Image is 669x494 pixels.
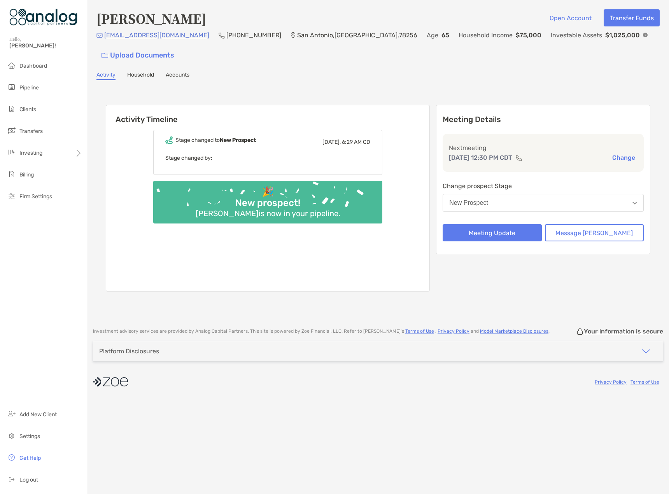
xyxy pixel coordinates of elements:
[19,106,36,113] span: Clients
[516,30,541,40] p: $75,000
[630,379,659,385] a: Terms of Use
[480,328,548,334] a: Model Marketplace Disclosures
[226,30,281,40] p: [PHONE_NUMBER]
[441,30,449,40] p: 65
[405,328,434,334] a: Terms of Use
[7,409,16,419] img: add_new_client icon
[641,347,651,356] img: icon arrow
[449,153,512,162] p: [DATE] 12:30 PM CDT
[9,3,77,31] img: Zoe Logo
[322,139,341,145] span: [DATE],
[543,9,597,26] button: Open Account
[449,143,637,153] p: Next meeting
[153,181,382,217] img: Confetti
[193,209,343,218] div: [PERSON_NAME] is now in your pipeline.
[605,30,640,40] p: $1,025,000
[19,84,39,91] span: Pipeline
[96,9,206,27] h4: [PERSON_NAME]
[165,136,173,144] img: Event icon
[96,72,116,80] a: Activity
[7,82,16,92] img: pipeline icon
[443,115,644,124] p: Meeting Details
[7,169,16,179] img: billing icon
[19,193,52,200] span: Firm Settings
[427,30,438,40] p: Age
[232,197,303,209] div: New prospect!
[19,128,43,134] span: Transfers
[9,42,82,49] span: [PERSON_NAME]!
[291,32,296,38] img: Location Icon
[19,477,38,483] span: Log out
[104,30,209,40] p: [EMAIL_ADDRESS][DOMAIN_NAME]
[643,33,648,37] img: Info Icon
[7,61,16,70] img: dashboard icon
[551,30,602,40] p: Investable Assets
[7,126,16,135] img: transfers icon
[610,154,637,162] button: Change
[459,30,513,40] p: Household Income
[106,105,429,124] h6: Activity Timeline
[297,30,417,40] p: San Antonio , [GEOGRAPHIC_DATA] , 78256
[93,373,128,391] img: company logo
[545,224,644,241] button: Message [PERSON_NAME]
[632,202,637,204] img: Open dropdown arrow
[96,33,103,38] img: Email Icon
[166,72,189,80] a: Accounts
[595,379,627,385] a: Privacy Policy
[443,194,644,212] button: New Prospect
[7,191,16,201] img: firm-settings icon
[7,453,16,462] img: get-help icon
[342,139,370,145] span: 6:29 AM CD
[438,328,469,334] a: Privacy Policy
[449,199,488,206] div: New Prospect
[219,32,225,38] img: Phone Icon
[259,186,277,197] div: 🎉
[7,104,16,113] img: clients icon
[175,137,256,143] div: Stage changed to
[220,137,256,143] b: New Prospect
[19,171,34,178] span: Billing
[443,181,644,191] p: Change prospect Stage
[99,347,159,355] div: Platform Disclosures
[19,411,57,418] span: Add New Client
[604,9,660,26] button: Transfer Funds
[7,475,16,484] img: logout icon
[165,153,370,163] p: Stage changed by:
[584,328,663,335] p: Your information is secure
[127,72,154,80] a: Household
[19,455,41,461] span: Get Help
[19,150,42,156] span: Investing
[102,53,108,58] img: button icon
[515,155,522,161] img: communication type
[19,433,40,440] span: Settings
[7,148,16,157] img: investing icon
[96,47,179,64] a: Upload Documents
[19,63,47,69] span: Dashboard
[7,431,16,440] img: settings icon
[443,224,541,241] button: Meeting Update
[93,328,550,334] p: Investment advisory services are provided by Analog Capital Partners . This site is powered by Zo...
